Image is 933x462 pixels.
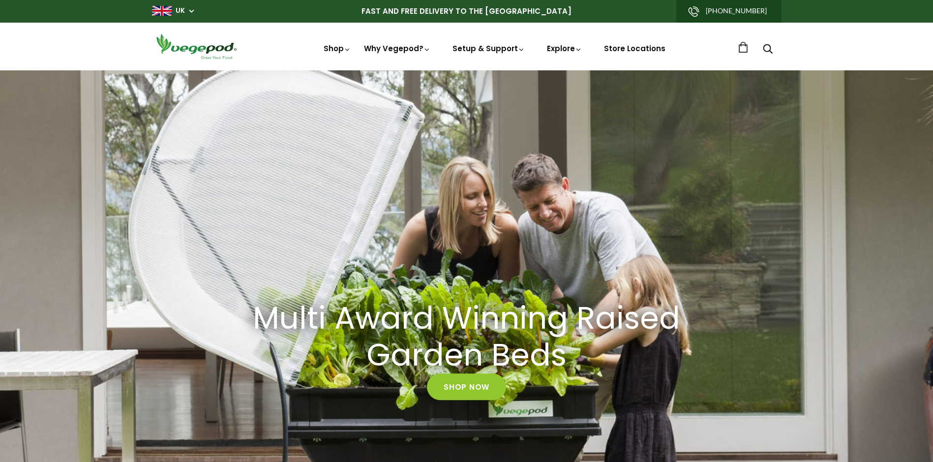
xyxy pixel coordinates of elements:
a: Why Vegepod? [364,43,431,54]
img: gb_large.png [152,6,172,16]
a: Shop [324,43,351,54]
a: Store Locations [604,43,665,54]
img: Vegepod [152,32,241,61]
a: Multi Award Winning Raised Garden Beds [233,300,700,374]
a: Explore [547,43,582,54]
a: UK [176,6,185,16]
h2: Multi Award Winning Raised Garden Beds [245,300,688,374]
a: Search [763,45,773,55]
a: Setup & Support [452,43,525,54]
a: Shop Now [427,374,506,400]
